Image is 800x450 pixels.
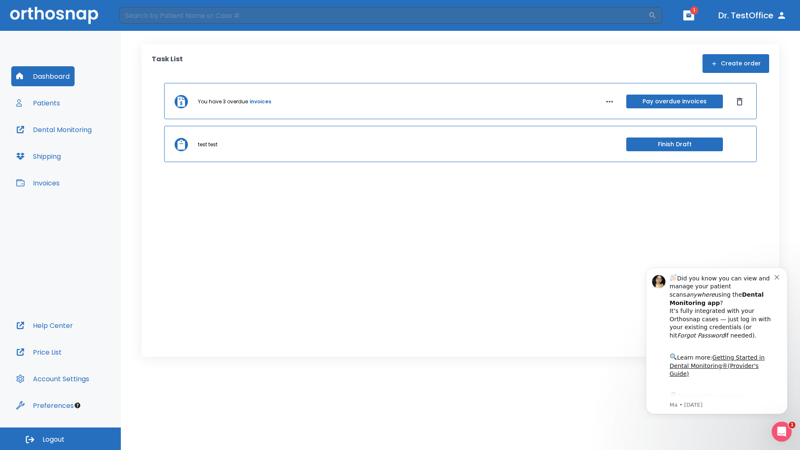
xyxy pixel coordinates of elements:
[11,315,78,335] button: Help Center
[42,435,65,444] span: Logout
[789,422,795,428] span: 1
[119,7,648,24] input: Search by Patient Name or Case #
[10,7,98,24] img: Orthosnap
[626,95,723,108] button: Pay overdue invoices
[36,131,141,173] div: Download the app: | ​ Let us know if you need help getting started!
[626,137,723,151] button: Finish Draft
[198,98,248,105] p: You have 3 overdue
[11,146,66,166] button: Shipping
[250,98,271,105] a: invoices
[733,95,746,108] button: Dismiss
[11,342,67,362] button: Price List
[36,141,141,149] p: Message from Ma, sent 5w ago
[11,93,65,113] button: Patients
[772,422,792,442] iframe: Intercom live chat
[152,54,183,73] p: Task List
[11,120,97,140] button: Dental Monitoring
[690,6,698,15] span: 1
[36,133,110,148] a: App Store
[11,395,79,415] button: Preferences
[74,402,81,409] div: Tooltip anchor
[11,173,65,193] button: Invoices
[141,13,148,20] button: Dismiss notification
[702,54,769,73] button: Create order
[715,8,790,23] button: Dr. TestOffice
[11,66,75,86] button: Dashboard
[198,141,217,148] p: test test
[633,260,800,419] iframe: Intercom notifications message
[11,369,94,389] button: Account Settings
